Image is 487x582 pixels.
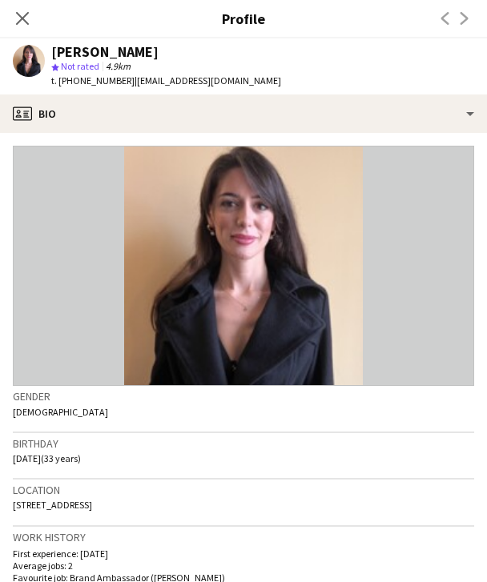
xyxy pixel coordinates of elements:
h3: Work history [13,530,474,544]
span: t. [PHONE_NUMBER] [51,74,135,86]
span: [STREET_ADDRESS] [13,499,92,511]
span: [DATE] (33 years) [13,452,81,464]
span: | [EMAIL_ADDRESS][DOMAIN_NAME] [135,74,281,86]
span: [DEMOGRAPHIC_DATA] [13,406,108,418]
h3: Gender [13,389,474,403]
div: [PERSON_NAME] [51,45,159,59]
span: 4.9km [103,60,134,72]
span: Not rated [61,60,99,72]
img: Crew avatar or photo [13,146,474,386]
p: First experience: [DATE] [13,548,474,560]
h3: Birthday [13,436,474,451]
p: Average jobs: 2 [13,560,474,572]
h3: Location [13,483,474,497]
